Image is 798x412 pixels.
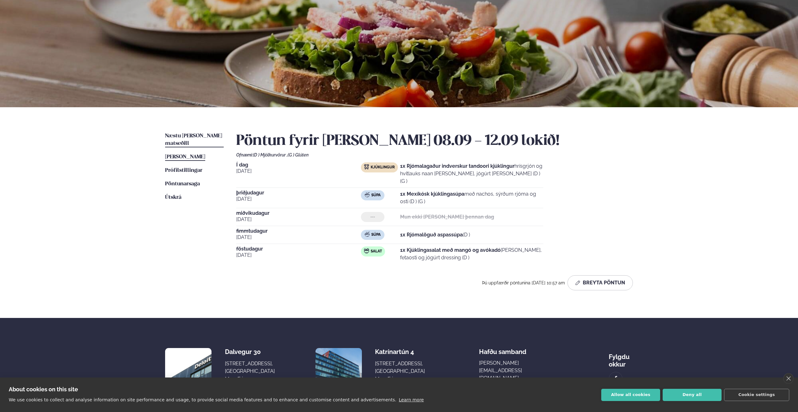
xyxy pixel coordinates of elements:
[236,234,361,241] span: [DATE]
[165,154,205,160] span: [PERSON_NAME]
[165,180,200,188] a: Pöntunarsaga
[236,251,361,259] span: [DATE]
[400,162,543,185] p: hrísgrjón og hvítlauks naan [PERSON_NAME], jógúrt [PERSON_NAME] (D ) (G )
[567,275,633,290] button: Breyta Pöntun
[165,168,202,173] span: Prófílstillingar
[375,348,425,356] div: Katrínartún 4
[400,231,470,239] p: (D )
[316,348,362,394] img: image alt
[371,165,395,170] span: Kjúklingur
[365,192,370,197] img: soup.svg
[236,190,361,195] span: þriðjudagur
[479,343,526,356] span: Hafðu samband
[724,389,789,401] button: Cookie settings
[236,162,361,167] span: Í dag
[370,214,375,219] span: ---
[400,232,463,238] strong: 1x Rjómalöguð aspassúpa
[225,348,275,356] div: Dalvegur 30
[288,152,309,157] span: (G ) Glúten
[612,375,619,383] img: image alt
[400,247,501,253] strong: 1x Kjúklingasalat með mangó og avókadó
[236,152,633,157] div: Ofnæmi:
[9,397,396,402] p: We use cookies to collect and analyse information on site performance and usage, to provide socia...
[165,195,181,200] span: Útskrá
[165,194,181,201] a: Útskrá
[365,232,370,237] img: soup.svg
[236,132,633,150] h2: Pöntun fyrir [PERSON_NAME] 08.09 - 12.09 lokið!
[601,389,660,401] button: Allow all cookies
[253,152,288,157] span: (D ) Mjólkurvörur ,
[364,164,369,169] img: chicken.svg
[236,167,361,175] span: [DATE]
[225,360,275,375] div: [STREET_ADDRESS], [GEOGRAPHIC_DATA]
[165,348,211,394] img: image alt
[236,229,361,234] span: fimmtudagur
[165,153,205,161] a: [PERSON_NAME]
[609,372,622,385] a: image alt
[225,375,275,383] div: Mon-Fri: 11:00 - 13:30
[400,163,514,169] strong: 1x Rjómalagaður indverskur tandoori kjúklingur
[371,249,382,254] span: Salat
[236,211,361,216] span: miðvikudagur
[236,216,361,223] span: [DATE]
[165,181,200,187] span: Pöntunarsaga
[400,190,543,205] p: með nachos, sýrðum rjóma og osti (D ) (G )
[236,246,361,251] span: föstudagur
[663,389,722,401] button: Deny all
[399,397,424,402] a: Learn more
[236,195,361,203] span: [DATE]
[165,133,222,146] span: Næstu [PERSON_NAME] matseðill
[400,214,494,220] strong: Mun ekki [PERSON_NAME] þennan dag
[783,373,794,384] a: close
[609,348,633,368] div: Fylgdu okkur
[371,193,381,198] span: Súpa
[482,280,565,285] span: Þú uppfærðir pöntunina [DATE] 10:57 am
[375,360,425,375] div: [STREET_ADDRESS], [GEOGRAPHIC_DATA]
[479,359,555,382] a: [PERSON_NAME][EMAIL_ADDRESS][DOMAIN_NAME]
[371,232,381,237] span: Súpa
[364,248,369,253] img: salad.svg
[375,375,425,383] div: Mon-Fri: 11:00 - 13:30
[400,246,543,261] p: [PERSON_NAME], fetaosti og jógúrt dressing (D )
[9,386,78,393] strong: About cookies on this site
[165,167,202,174] a: Prófílstillingar
[400,191,464,197] strong: 1x Mexíkósk kjúklingasúpa
[165,132,224,147] a: Næstu [PERSON_NAME] matseðill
